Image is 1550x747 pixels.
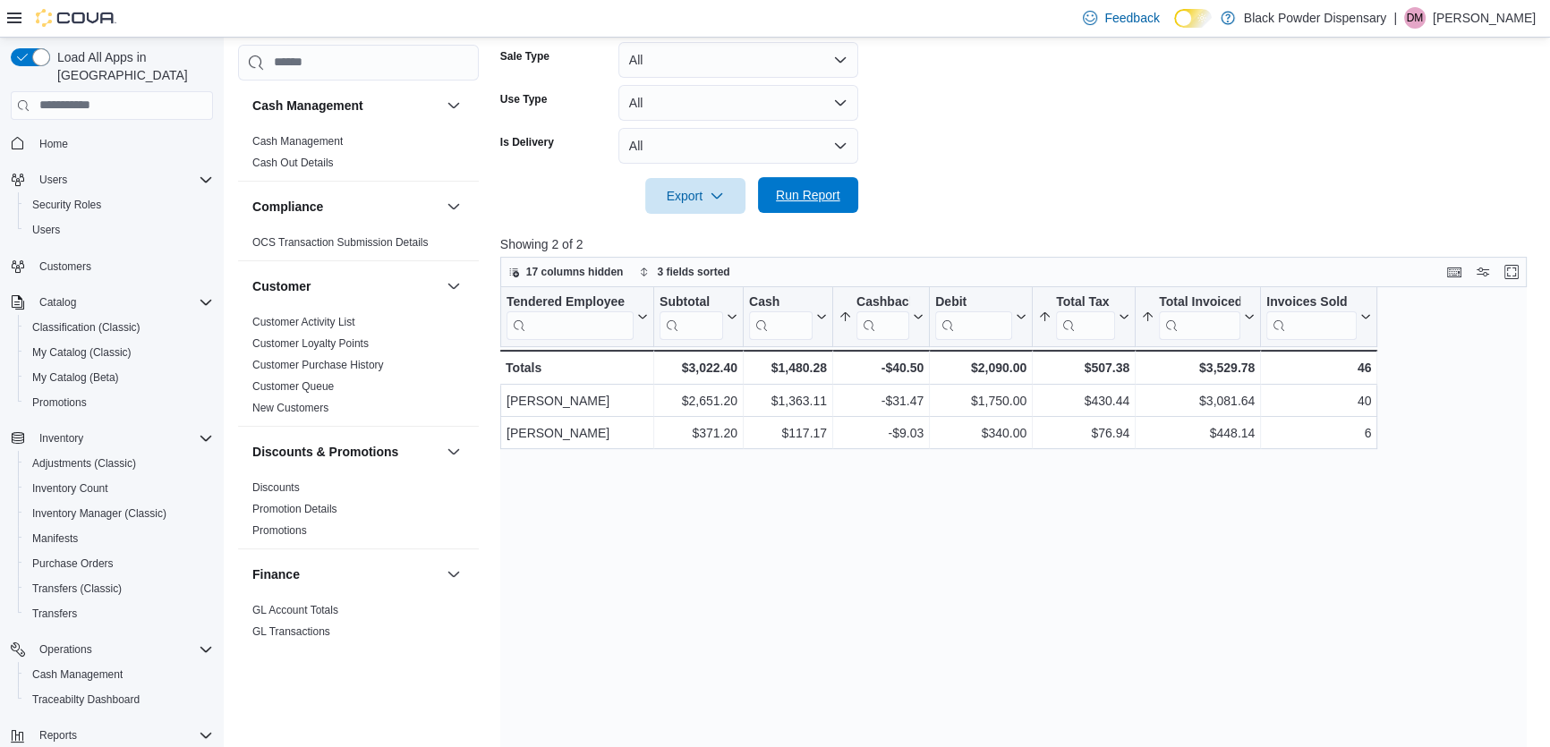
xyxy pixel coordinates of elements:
span: My Catalog (Classic) [25,342,213,363]
a: Customer Activity List [252,316,355,328]
button: Customer [443,276,464,297]
button: Invoices Sold [1266,293,1371,339]
a: Customer Purchase History [252,359,384,371]
div: $1,480.28 [749,357,827,378]
button: Security Roles [18,192,220,217]
input: Dark Mode [1174,9,1212,28]
a: Customer Queue [252,380,334,393]
span: Classification (Classic) [25,317,213,338]
button: 3 fields sorted [632,261,737,283]
button: All [618,42,858,78]
span: Inventory Count [25,478,213,499]
button: Traceabilty Dashboard [18,687,220,712]
div: Cash Management [238,131,479,181]
h3: Finance [252,565,300,583]
button: Keyboard shortcuts [1444,261,1465,283]
span: Cash Out Details [252,156,334,170]
a: GL Account Totals [252,604,338,616]
div: $1,363.11 [749,390,827,412]
div: $3,529.78 [1141,357,1255,378]
label: Is Delivery [500,135,554,149]
div: $2,090.00 [935,357,1026,378]
div: 40 [1266,390,1371,412]
a: Manifests [25,528,85,549]
button: Total Tax [1038,293,1129,339]
span: Inventory Manager (Classic) [25,503,213,524]
button: Reports [32,725,84,746]
span: Discounts [252,480,300,495]
div: Subtotal [660,293,723,339]
button: Discounts & Promotions [443,441,464,463]
div: Cash [749,293,813,339]
button: Transfers [18,601,220,626]
button: Classification (Classic) [18,315,220,340]
button: Customers [4,253,220,279]
button: 17 columns hidden [501,261,631,283]
div: $3,081.64 [1141,390,1255,412]
div: Invoices Sold [1266,293,1357,339]
span: Users [39,173,67,187]
span: Cash Management [32,667,123,682]
button: Customer [252,277,439,295]
span: Adjustments (Classic) [32,456,136,471]
a: Discounts [252,481,300,494]
div: Finance [238,599,479,649]
button: Subtotal [660,293,737,339]
div: $340.00 [935,422,1026,444]
button: Cash Management [252,97,439,115]
span: Inventory Manager (Classic) [32,506,166,521]
a: Cash Management [252,135,343,148]
button: Cash [749,293,827,339]
div: 46 [1266,357,1371,378]
button: Purchase Orders [18,551,220,576]
a: Purchase Orders [25,553,121,574]
span: Promotion Details [252,502,337,516]
span: Traceabilty Dashboard [25,689,213,710]
span: Inventory Count [32,481,108,496]
button: Home [4,131,220,157]
span: Traceabilty Dashboard [32,692,140,707]
span: 3 fields sorted [657,265,729,279]
button: Operations [32,639,99,660]
span: Purchase Orders [25,553,213,574]
span: Transfers (Classic) [32,581,122,596]
span: Dark Mode [1174,28,1175,29]
button: Cash Management [443,95,464,116]
div: $371.20 [660,422,737,444]
span: Run Report [776,186,840,204]
span: Operations [32,639,213,660]
span: My Catalog (Beta) [32,370,119,385]
span: GL Transactions [252,624,330,639]
button: Compliance [443,196,464,217]
span: My Catalog (Beta) [25,367,213,388]
div: Cashback [856,293,909,310]
button: Display options [1472,261,1494,283]
span: GL Account Totals [252,603,338,617]
button: All [618,128,858,164]
h3: Compliance [252,198,323,216]
a: Transfers (Classic) [25,578,129,599]
div: Customer [238,311,479,426]
button: Catalog [32,292,83,313]
span: Customers [39,259,91,274]
div: Total Invoiced [1159,293,1240,310]
a: Customers [32,256,98,277]
span: Purchase Orders [32,556,114,571]
div: Discounts & Promotions [238,477,479,548]
div: -$31.47 [839,390,924,412]
span: Home [32,132,213,155]
a: Inventory Count [25,478,115,499]
p: | [1393,7,1397,29]
button: All [618,85,858,121]
a: My Catalog (Classic) [25,342,139,363]
span: Promotions [25,392,213,413]
span: Adjustments (Classic) [25,453,213,474]
button: Tendered Employee [507,293,648,339]
h3: Customer [252,277,311,295]
div: Debit [935,293,1012,339]
button: My Catalog (Classic) [18,340,220,365]
span: Home [39,137,68,151]
div: 6 [1266,422,1371,444]
a: Transfers [25,603,84,624]
span: Manifests [25,528,213,549]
